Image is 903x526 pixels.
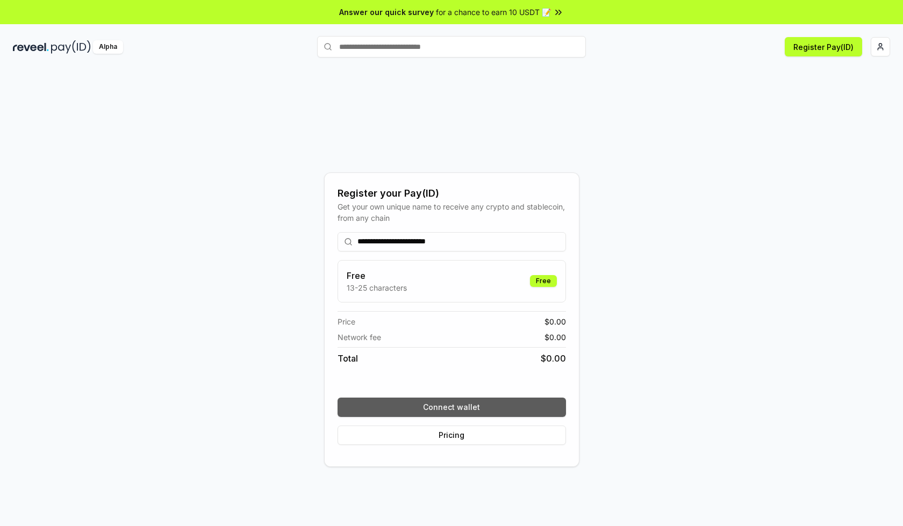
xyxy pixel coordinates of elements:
span: $ 0.00 [544,316,566,327]
img: reveel_dark [13,40,49,54]
img: pay_id [51,40,91,54]
p: 13-25 characters [347,282,407,293]
div: Alpha [93,40,123,54]
span: Total [338,352,358,365]
h3: Free [347,269,407,282]
span: Network fee [338,332,381,343]
div: Register your Pay(ID) [338,186,566,201]
div: Get your own unique name to receive any crypto and stablecoin, from any chain [338,201,566,224]
button: Register Pay(ID) [785,37,862,56]
span: $ 0.00 [541,352,566,365]
span: for a chance to earn 10 USDT 📝 [436,6,551,18]
span: $ 0.00 [544,332,566,343]
span: Answer our quick survey [339,6,434,18]
button: Connect wallet [338,398,566,417]
div: Free [530,275,557,287]
button: Pricing [338,426,566,445]
span: Price [338,316,355,327]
